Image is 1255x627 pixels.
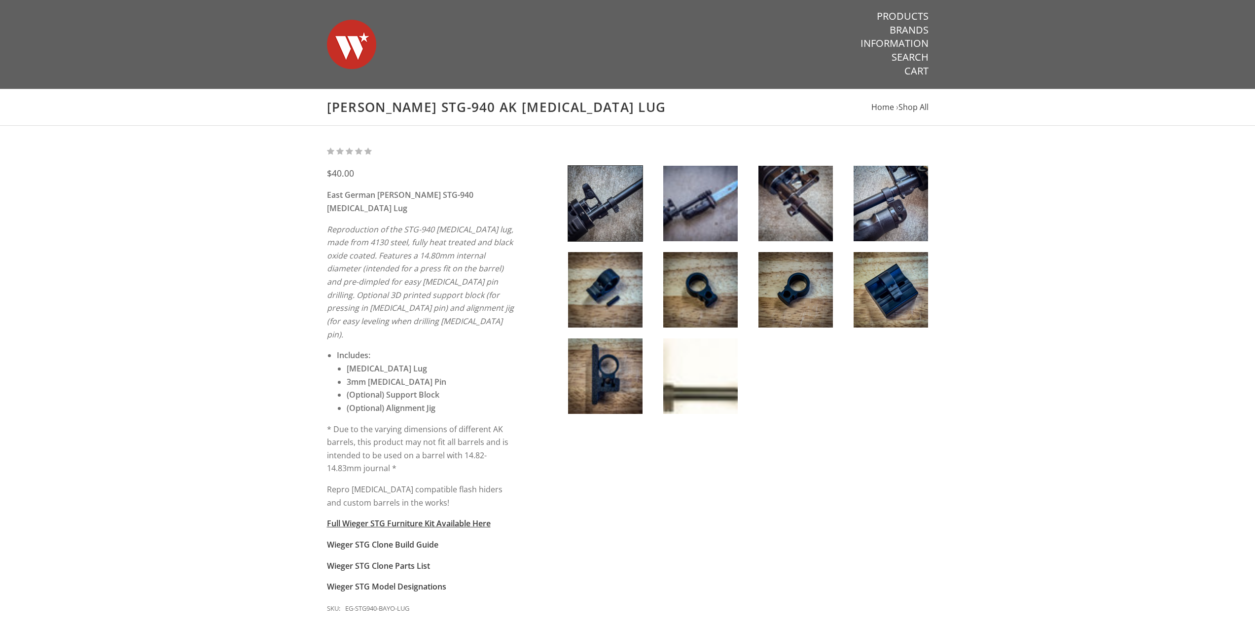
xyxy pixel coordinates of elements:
a: Wieger STG Clone Parts List [327,560,430,571]
a: Information [861,37,929,50]
em: . Optional 3D printed support block (for pressing in [MEDICAL_DATA] pin) and alignment jig (for e... [327,290,514,340]
img: Wieger STG-940 AK Bayonet Lug [854,166,928,241]
p: Repro [MEDICAL_DATA] compatible flash hiders and custom barrels in the works! [327,483,516,509]
span: $40.00 [327,167,354,179]
img: Wieger STG-940 AK Bayonet Lug [758,252,833,328]
a: Home [871,102,894,112]
img: Wieger STG-940 AK Bayonet Lug [663,166,738,241]
div: SKU: [327,603,340,614]
a: Products [877,10,929,23]
a: Wieger STG Clone Build Guide [327,539,438,550]
a: Wieger STG Model Designations [327,581,446,592]
a: Brands [890,24,929,37]
img: Wieger STG-940 AK Bayonet Lug [568,166,643,241]
strong: 3mm [MEDICAL_DATA] Pin [347,376,446,387]
p: * Due to the varying dimensions of different AK barrels, this product may not fit all barrels and... [327,423,516,476]
a: Full Wieger STG Furniture Kit Available Here [327,518,491,529]
div: EG-STG940-BAYO-LUG [345,603,409,614]
a: Cart [904,65,929,77]
strong: East German [PERSON_NAME] STG-940 [MEDICAL_DATA] Lug [327,189,473,214]
em: Reproduction of the STG-940 [MEDICAL_DATA] lug, made from 4130 steel, fully heat treated and blac... [327,224,513,300]
img: Wieger STG-940 AK Bayonet Lug [568,252,643,328]
img: Wieger STG-940 AK Bayonet Lug [758,166,833,241]
strong: (Optional) Alignment Jig [347,403,435,413]
img: Wieger STG-940 AK Bayonet Lug [663,252,738,328]
a: Shop All [898,102,929,112]
img: Wieger STG-940 AK Bayonet Lug [854,252,928,328]
strong: (Optional) Support Block [347,389,439,400]
strong: [MEDICAL_DATA] Lug [347,363,427,374]
li: › [896,101,929,114]
strong: Includes: [337,350,370,361]
h1: [PERSON_NAME] STG-940 AK [MEDICAL_DATA] Lug [327,99,929,115]
img: Wieger STG-940 AK Bayonet Lug [568,338,643,414]
img: Warsaw Wood Co. [327,10,376,79]
img: Wieger STG-940 AK Bayonet Lug [663,338,738,414]
a: Search [892,51,929,64]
